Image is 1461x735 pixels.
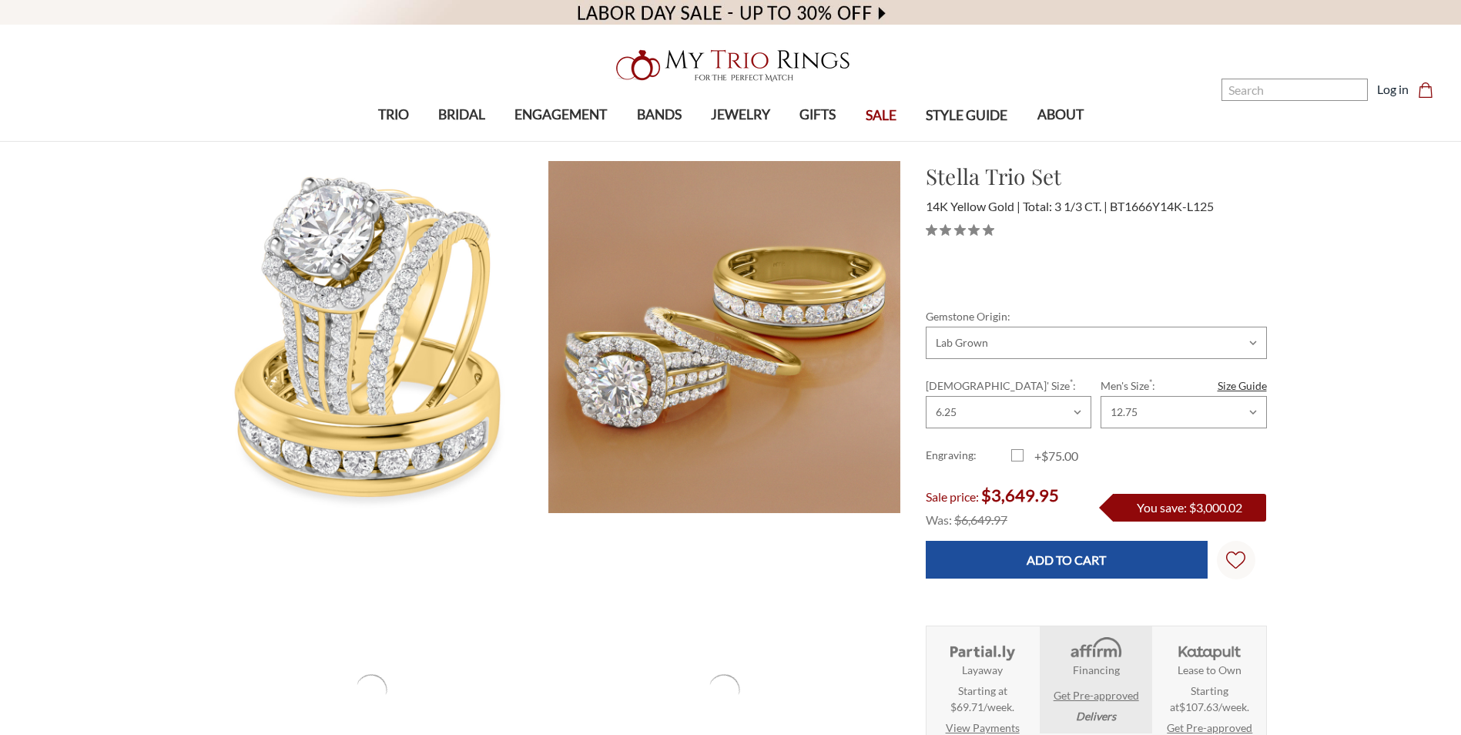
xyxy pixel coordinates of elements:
img: Affirm [1060,636,1131,662]
svg: cart.cart_preview [1418,82,1433,98]
li: Affirm [1040,626,1151,733]
label: Gemstone Origin: [926,308,1267,324]
label: [DEMOGRAPHIC_DATA]' Size : [926,378,1091,394]
span: $107.63/week [1179,700,1247,713]
span: 14K Yellow Gold [926,199,1020,213]
img: My Trio Rings [608,41,854,90]
a: Get Pre-approved [1054,687,1139,703]
span: GIFTS [799,105,836,125]
a: STYLE GUIDE [911,91,1022,141]
a: Log in [1377,80,1409,99]
a: BANDS [622,90,695,140]
a: Cart with 0 items [1418,80,1443,99]
a: TRIO [363,90,423,140]
span: BANDS [637,105,682,125]
button: submenu toggle [733,140,749,142]
span: JEWELRY [711,105,770,125]
strong: Layaway [962,662,1003,678]
img: Photo of Stella 3 1/3 ct tw. Lab Grown Round Solitaire Trio Set 14K Yellow Gold [BT1666Y-L125] [196,161,548,513]
img: Photo of Stella 3 1/3 ct tw. Lab Grown Round Solitaire Trio Set 14K Yellow Gold [BT1666Y-L125] [548,161,900,513]
button: submenu toggle [553,140,568,142]
span: You save: $3,000.02 [1137,500,1242,515]
a: JEWELRY [696,90,785,140]
span: Starting at $69.71/week. [950,683,1014,715]
label: Engraving: [926,447,1011,465]
a: Wish Lists [1217,541,1255,579]
input: Add to Cart [926,541,1208,579]
span: $6,649.97 [954,512,1007,527]
span: TRIO [378,105,409,125]
a: ABOUT [1022,90,1097,140]
button: submenu toggle [386,140,401,142]
a: Size Guide [1218,378,1267,394]
span: SALE [866,106,896,126]
label: Men's Size : [1101,378,1266,394]
a: My Trio Rings [424,41,1037,90]
span: ENGAGEMENT [514,105,607,125]
img: Katapult [1174,636,1245,662]
button: submenu toggle [454,140,469,142]
h1: Stella Trio Set [926,160,1267,193]
svg: Wish Lists [1226,502,1245,618]
a: SALE [851,91,911,141]
strong: Lease to Own [1178,662,1242,678]
a: ENGAGEMENT [500,90,622,140]
span: BT1666Y14K-L125 [1110,199,1214,213]
em: Delivers [1076,708,1116,724]
button: submenu toggle [1053,140,1068,142]
button: submenu toggle [810,140,826,142]
span: Total: 3 1/3 CT. [1023,199,1107,213]
label: +$75.00 [1011,447,1097,465]
input: Search [1221,79,1368,101]
span: Starting at . [1158,683,1261,715]
a: GIFTS [785,90,850,140]
span: BRIDAL [438,105,485,125]
span: Was: [926,512,952,527]
span: Sale price: [926,489,979,504]
span: $3,649.95 [981,485,1059,505]
a: BRIDAL [424,90,500,140]
span: ABOUT [1037,105,1084,125]
button: submenu toggle [652,140,667,142]
img: Layaway [947,636,1018,662]
strong: Financing [1073,662,1120,678]
span: STYLE GUIDE [926,106,1007,126]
